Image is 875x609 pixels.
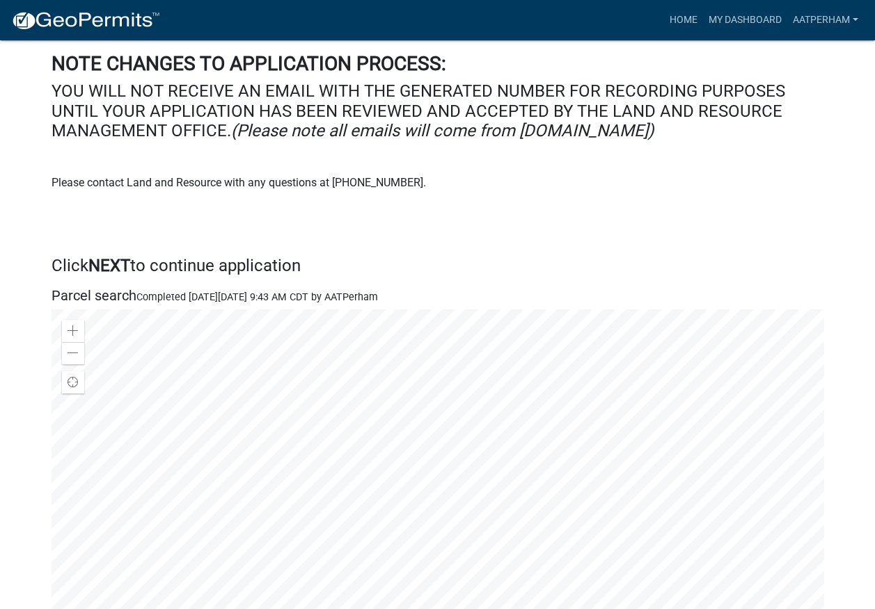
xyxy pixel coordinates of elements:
[231,121,654,140] i: (Please note all emails will come from [DOMAIN_NAME])
[88,256,130,275] strong: NEXT
[62,320,84,342] div: Zoom in
[52,287,824,304] h5: Parcel search
[52,52,446,75] strong: NOTE CHANGES TO APPLICATION PROCESS:
[52,81,824,141] h4: YOU WILL NOT RECEIVE AN EMAIL WITH THE GENERATED NUMBER FOR RECORDING PURPOSES UNTIL YOUR APPLICA...
[52,256,824,276] h4: Click to continue application
[787,7,864,33] a: AATPerham
[136,291,378,303] span: Completed [DATE][DATE] 9:43 AM CDT by AATPerham
[664,7,703,33] a: Home
[62,342,84,364] div: Zoom out
[52,174,824,191] p: Please contact Land and Resource with any questions at [PHONE_NUMBER].
[703,7,787,33] a: My Dashboard
[62,371,84,393] div: Find my location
